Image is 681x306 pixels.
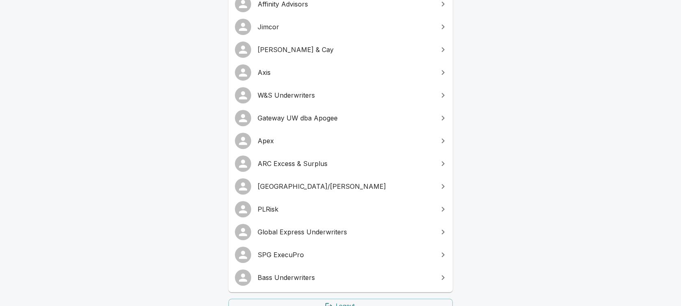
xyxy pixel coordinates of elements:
[228,175,453,198] a: [GEOGRAPHIC_DATA]/[PERSON_NAME]
[258,22,433,32] span: Jimcor
[228,15,453,38] a: Jimcor
[258,273,433,282] span: Bass Underwriters
[228,198,453,221] a: PLRisk
[228,243,453,266] a: SPG ExecuPro
[258,68,433,77] span: Axis
[228,84,453,107] a: W&S Underwriters
[258,250,433,260] span: SPG ExecuPro
[258,159,433,168] span: ARC Excess & Surplus
[258,227,433,237] span: Global Express Underwriters
[258,45,433,55] span: [PERSON_NAME] & Cay
[228,129,453,152] a: Apex
[228,107,453,129] a: Gateway UW dba Apogee
[228,61,453,84] a: Axis
[258,113,433,123] span: Gateway UW dba Apogee
[228,266,453,289] a: Bass Underwriters
[258,204,433,214] span: PLRisk
[228,221,453,243] a: Global Express Underwriters
[228,152,453,175] a: ARC Excess & Surplus
[258,90,433,100] span: W&S Underwriters
[258,136,433,146] span: Apex
[258,181,433,191] span: [GEOGRAPHIC_DATA]/[PERSON_NAME]
[228,38,453,61] a: [PERSON_NAME] & Cay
